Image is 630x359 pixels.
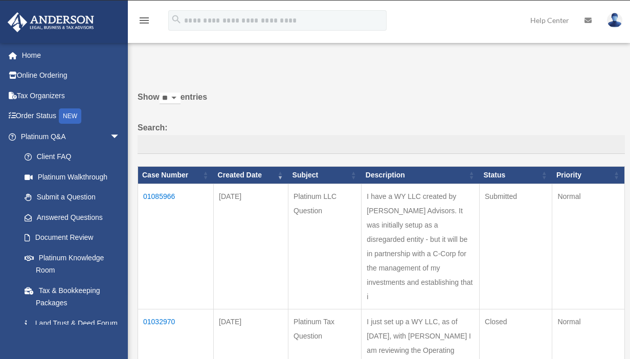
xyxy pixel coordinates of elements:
[14,207,125,228] a: Answered Questions
[362,167,480,184] th: Description: activate to sort column ascending
[138,135,625,154] input: Search:
[14,228,130,248] a: Document Review
[7,85,136,106] a: Tax Organizers
[362,184,480,309] td: I have a WY LLC created by [PERSON_NAME] Advisors. It was initially setup as a disregarded entity...
[288,184,362,309] td: Platinum LLC Question
[14,313,130,333] a: Land Trust & Deed Forum
[288,167,362,184] th: Subject: activate to sort column ascending
[138,18,150,27] a: menu
[7,106,136,127] a: Order StatusNEW
[7,65,136,86] a: Online Ordering
[59,108,81,124] div: NEW
[14,280,130,313] a: Tax & Bookkeeping Packages
[214,184,288,309] td: [DATE]
[214,167,288,184] th: Created Date: activate to sort column ascending
[7,126,130,147] a: Platinum Q&Aarrow_drop_down
[138,14,150,27] i: menu
[14,187,130,208] a: Submit a Question
[552,184,625,309] td: Normal
[110,126,130,147] span: arrow_drop_down
[14,147,130,167] a: Client FAQ
[7,45,136,65] a: Home
[552,167,625,184] th: Priority: activate to sort column ascending
[480,184,552,309] td: Submitted
[171,14,182,25] i: search
[138,121,625,154] label: Search:
[138,184,214,309] td: 01085966
[14,167,130,187] a: Platinum Walkthrough
[138,167,214,184] th: Case Number: activate to sort column ascending
[5,12,97,32] img: Anderson Advisors Platinum Portal
[14,248,130,280] a: Platinum Knowledge Room
[138,90,625,115] label: Show entries
[160,93,181,104] select: Showentries
[480,167,552,184] th: Status: activate to sort column ascending
[607,13,622,28] img: User Pic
